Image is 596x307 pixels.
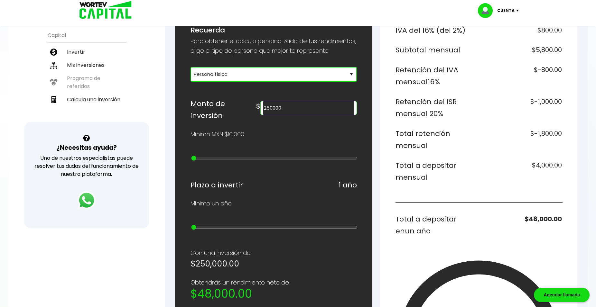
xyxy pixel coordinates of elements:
[481,24,562,37] h6: $800.00
[256,100,260,113] h6: $
[481,128,562,152] h6: $-1,800.00
[534,288,590,302] div: Agendar llamada
[78,191,96,209] img: logos_whatsapp-icon.242b2217.svg
[497,6,515,15] p: Cuenta
[481,44,562,56] h6: $5,800.00
[56,143,117,152] h3: ¿Necesitas ayuda?
[481,96,562,120] h6: $-1,000.00
[396,159,476,184] h6: Total a depositar mensual
[481,64,562,88] h6: $-800.00
[191,98,256,122] h6: Monto de inversión
[191,24,357,36] h6: Recuerda
[50,62,57,69] img: inversiones-icon.6695dc30.svg
[396,44,476,56] h6: Subtotal mensual
[481,159,562,184] h6: $4,000.00
[396,96,476,120] h6: Retención del ISR mensual 20%
[191,130,244,139] p: Mínimo MXN $10,000
[478,3,497,18] img: profile-image
[50,96,57,103] img: calculadora-icon.17d418c4.svg
[48,93,126,106] a: Calcula una inversión
[191,258,357,270] h5: $250,000.00
[396,213,476,237] h6: Total a depositar en un año
[396,24,476,37] h6: IVA del 16% (del 2%)
[48,28,126,122] ul: Capital
[50,49,57,56] img: invertir-icon.b3b967d7.svg
[191,199,232,208] p: Mínimo un año
[48,45,126,59] a: Invertir
[48,59,126,72] a: Mis inversiones
[396,128,476,152] h6: Total retención mensual
[191,287,357,300] h2: $48,000.00
[191,248,357,258] p: Con una inversión de
[33,154,141,178] p: Uno de nuestros especialistas puede resolver tus dudas del funcionamiento de nuestra plataforma.
[396,64,476,88] h6: Retención del IVA mensual 16%
[191,179,243,191] h6: Plazo a invertir
[191,278,357,287] p: Obtendrás un rendimiento neto de
[339,179,357,191] h6: 1 año
[515,10,523,12] img: icon-down
[481,213,562,237] h6: $48,000.00
[191,36,357,56] p: Para obtener el calculo personalizado de tus rendimientos, elige el tipo de persona que mejor te ...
